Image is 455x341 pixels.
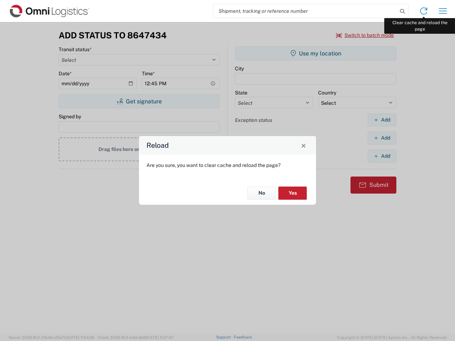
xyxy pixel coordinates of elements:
button: Close [299,140,309,150]
button: Yes [278,186,307,200]
h4: Reload [146,140,169,151]
p: Are you sure, you want to clear cache and reload the page? [146,162,309,168]
button: No [247,186,276,200]
input: Shipment, tracking or reference number [213,4,397,18]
